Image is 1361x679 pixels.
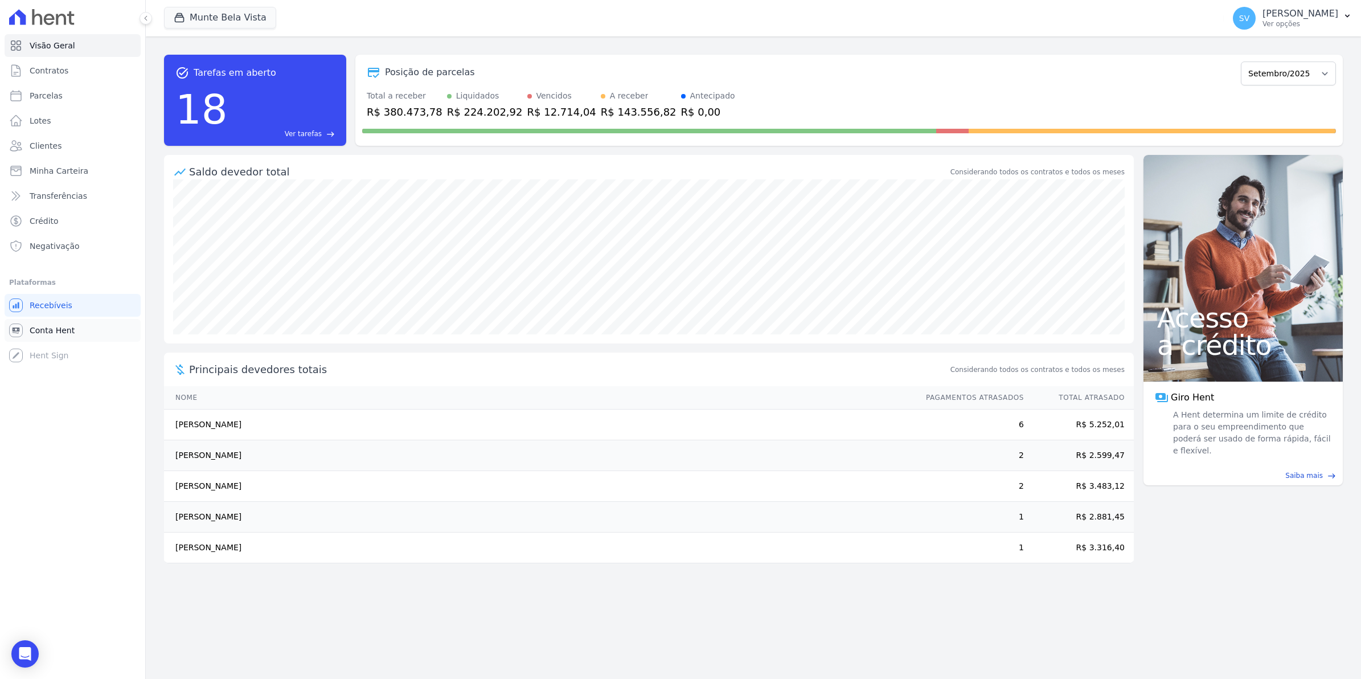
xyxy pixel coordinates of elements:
[5,134,141,157] a: Clientes
[5,84,141,107] a: Parcelas
[5,185,141,207] a: Transferências
[1024,471,1134,502] td: R$ 3.483,12
[5,319,141,342] a: Conta Hent
[164,440,915,471] td: [PERSON_NAME]
[30,65,68,76] span: Contratos
[527,104,596,120] div: R$ 12.714,04
[232,129,335,139] a: Ver tarefas east
[5,294,141,317] a: Recebíveis
[5,235,141,257] a: Negativação
[164,533,915,563] td: [PERSON_NAME]
[367,90,442,102] div: Total a receber
[164,471,915,502] td: [PERSON_NAME]
[950,365,1125,375] span: Considerando todos os contratos e todos os meses
[9,276,136,289] div: Plataformas
[164,386,915,410] th: Nome
[5,59,141,82] a: Contratos
[1024,502,1134,533] td: R$ 2.881,45
[189,362,948,377] span: Principais devedores totais
[5,109,141,132] a: Lotes
[285,129,322,139] span: Ver tarefas
[915,386,1024,410] th: Pagamentos Atrasados
[5,210,141,232] a: Crédito
[1024,410,1134,440] td: R$ 5.252,01
[1171,391,1214,404] span: Giro Hent
[30,300,72,311] span: Recebíveis
[1157,332,1329,359] span: a crédito
[915,502,1024,533] td: 1
[30,215,59,227] span: Crédito
[189,164,948,179] div: Saldo devedor total
[1171,409,1331,457] span: A Hent determina um limite de crédito para o seu empreendimento que poderá ser usado de forma ráp...
[30,40,75,51] span: Visão Geral
[1024,533,1134,563] td: R$ 3.316,40
[175,66,189,80] span: task_alt
[5,159,141,182] a: Minha Carteira
[164,7,276,28] button: Munte Bela Vista
[11,640,39,668] div: Open Intercom Messenger
[367,104,442,120] div: R$ 380.473,78
[1150,471,1336,481] a: Saiba mais east
[1327,472,1336,480] span: east
[30,115,51,126] span: Lotes
[915,533,1024,563] td: 1
[326,130,335,138] span: east
[164,502,915,533] td: [PERSON_NAME]
[385,66,475,79] div: Posição de parcelas
[456,90,499,102] div: Liquidados
[30,190,87,202] span: Transferências
[30,325,75,336] span: Conta Hent
[1024,440,1134,471] td: R$ 2.599,47
[1239,14,1249,22] span: SV
[915,440,1024,471] td: 2
[950,167,1125,177] div: Considerando todos os contratos e todos os meses
[1285,471,1323,481] span: Saiba mais
[30,165,88,177] span: Minha Carteira
[681,104,735,120] div: R$ 0,00
[536,90,572,102] div: Vencidos
[164,410,915,440] td: [PERSON_NAME]
[175,80,228,139] div: 18
[1157,304,1329,332] span: Acesso
[915,471,1024,502] td: 2
[1262,19,1338,28] p: Ver opções
[1024,386,1134,410] th: Total Atrasado
[690,90,735,102] div: Antecipado
[30,240,80,252] span: Negativação
[30,90,63,101] span: Parcelas
[194,66,276,80] span: Tarefas em aberto
[5,34,141,57] a: Visão Geral
[610,90,649,102] div: A receber
[601,104,677,120] div: R$ 143.556,82
[1262,8,1338,19] p: [PERSON_NAME]
[915,410,1024,440] td: 6
[447,104,523,120] div: R$ 224.202,92
[30,140,62,152] span: Clientes
[1224,2,1361,34] button: SV [PERSON_NAME] Ver opções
